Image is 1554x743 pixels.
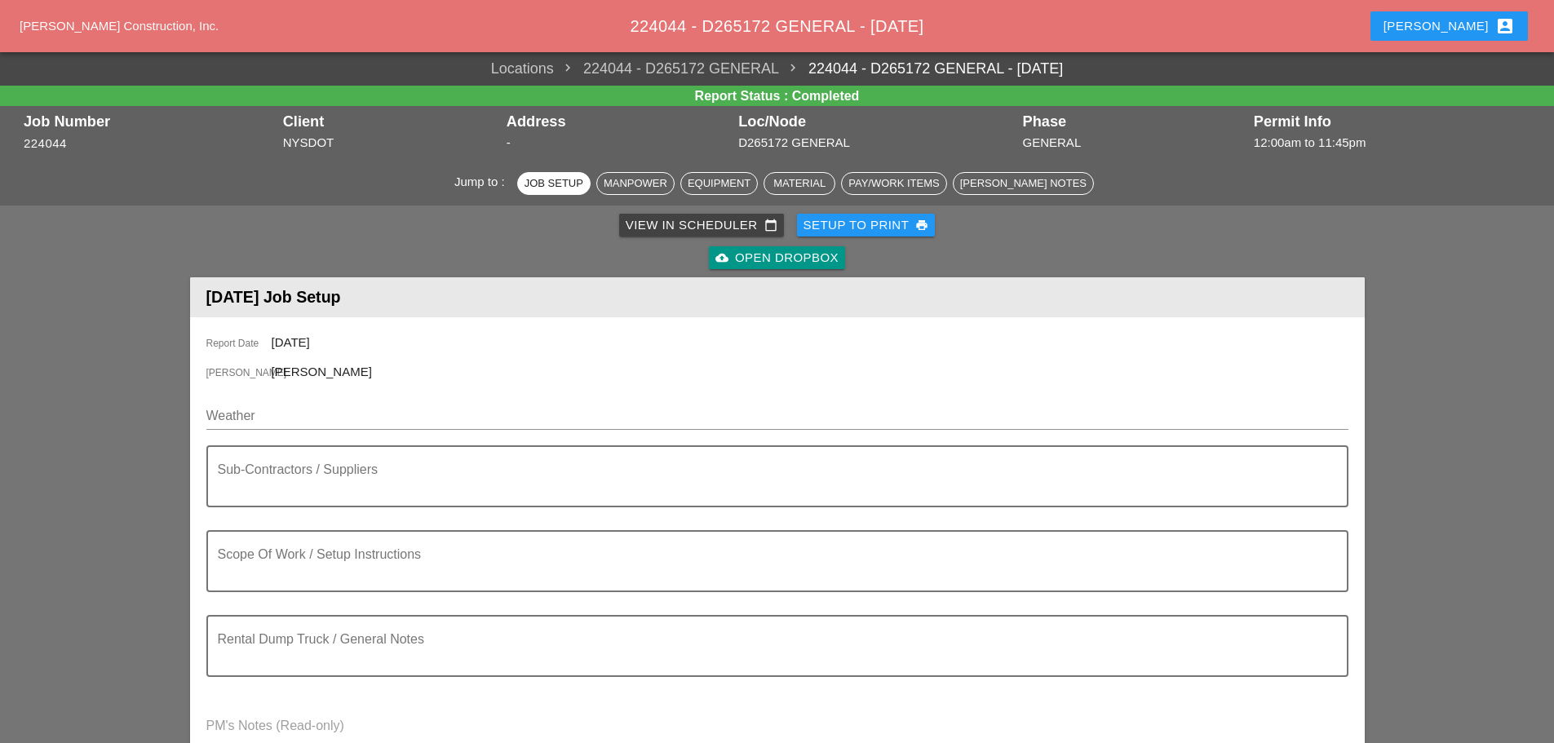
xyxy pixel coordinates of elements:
i: print [915,219,928,232]
div: Phase [1023,113,1246,130]
a: [PERSON_NAME] Construction, Inc. [20,19,219,33]
input: Weather [206,403,1326,429]
button: 224044 [24,135,67,153]
textarea: Rental Dump Truck / General Notes [218,636,1324,675]
span: Jump to : [454,175,511,188]
span: [DATE] [272,335,310,349]
div: Job Number [24,113,275,130]
header: [DATE] Job Setup [190,277,1365,317]
div: Equipment [688,175,750,192]
a: View in Scheduler [619,214,784,237]
button: Pay/Work Items [841,172,946,195]
span: Report Date [206,336,272,351]
div: Client [283,113,498,130]
div: Address [507,113,730,130]
textarea: Sub-Contractors / Suppliers [218,467,1324,506]
i: cloud_upload [715,251,728,264]
button: Manpower [596,172,675,195]
div: Material [771,175,828,192]
a: Open Dropbox [709,246,845,269]
button: Setup to Print [797,214,936,237]
div: Open Dropbox [715,249,839,268]
span: 224044 - D265172 GENERAL [554,58,779,80]
div: Pay/Work Items [848,175,939,192]
span: [PERSON_NAME] [206,365,272,380]
div: 12:00am to 11:45pm [1254,134,1530,153]
button: Equipment [680,172,758,195]
div: [PERSON_NAME] Notes [960,175,1087,192]
div: Permit Info [1254,113,1530,130]
button: Material [764,172,835,195]
div: View in Scheduler [626,216,777,235]
div: - [507,134,730,153]
a: Locations [491,58,554,80]
div: Loc/Node [738,113,1014,130]
span: [PERSON_NAME] [272,365,372,378]
button: [PERSON_NAME] [1370,11,1528,41]
i: account_box [1495,16,1515,36]
div: Manpower [604,175,667,192]
span: 224044 - D265172 GENERAL - [DATE] [630,17,923,35]
div: Job Setup [525,175,583,192]
div: GENERAL [1023,134,1246,153]
div: Setup to Print [804,216,929,235]
textarea: Scope Of Work / Setup Instructions [218,551,1324,590]
div: D265172 GENERAL [738,134,1014,153]
div: [PERSON_NAME] [1384,16,1515,36]
button: Job Setup [517,172,591,195]
button: [PERSON_NAME] Notes [953,172,1094,195]
i: calendar_today [764,219,777,232]
div: NYSDOT [283,134,498,153]
a: 224044 - D265172 GENERAL - [DATE] [779,58,1063,80]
